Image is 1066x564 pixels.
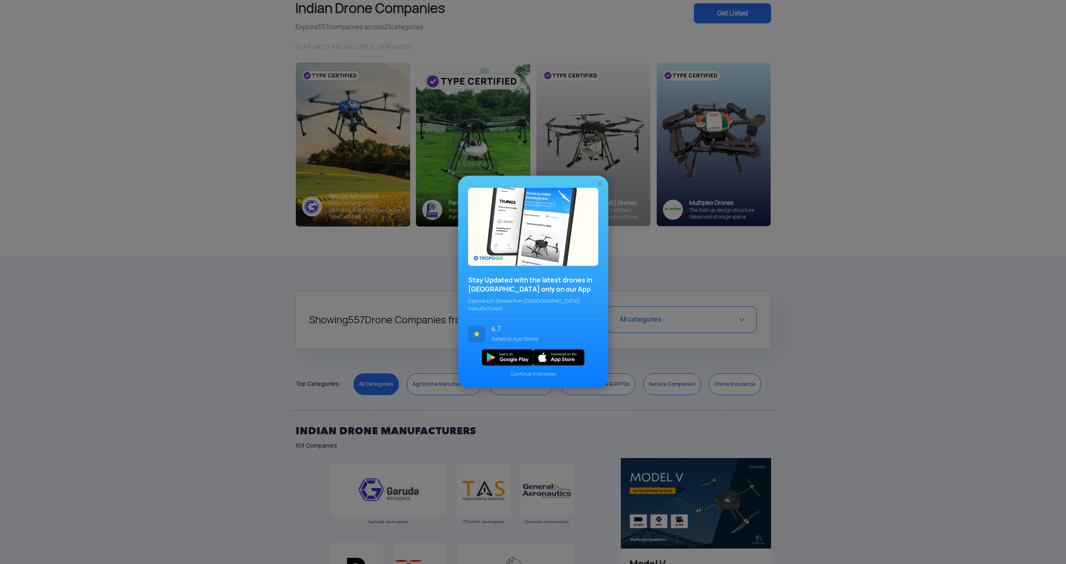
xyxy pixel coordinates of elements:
[491,325,592,333] span: 4.7
[482,349,533,365] img: img_playstore.png
[468,371,598,378] span: Continue in browser
[468,188,598,266] img: bg_popupecosystem.png
[596,180,604,188] img: ic_close.png
[533,349,585,365] img: ios_new.svg
[468,276,598,294] h3: Stay Updated with the latest drones in [GEOGRAPHIC_DATA] only on our App
[468,297,598,312] span: Explore 40+ Drones from [DEMOGRAPHIC_DATA] manufacturers
[491,335,592,343] span: Rated on App Stores
[468,325,485,342] img: ic_star.svg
